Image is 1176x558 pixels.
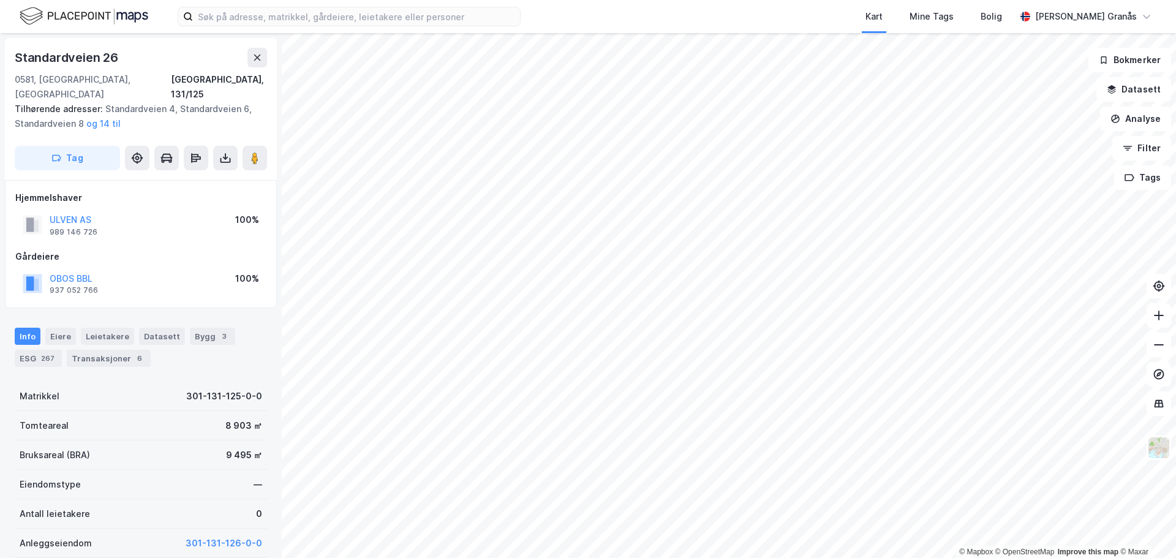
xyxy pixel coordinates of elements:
div: Gårdeiere [15,249,266,264]
div: Bolig [981,9,1002,24]
div: Info [15,328,40,345]
div: Kart [865,9,883,24]
div: 3 [218,330,230,342]
div: 9 495 ㎡ [226,448,262,462]
div: Bruksareal (BRA) [20,448,90,462]
a: Improve this map [1058,548,1118,556]
div: [PERSON_NAME] Granås [1035,9,1137,24]
a: OpenStreetMap [995,548,1055,556]
div: 100% [235,213,259,227]
div: 267 [39,352,57,364]
div: 0581, [GEOGRAPHIC_DATA], [GEOGRAPHIC_DATA] [15,72,171,102]
div: Hjemmelshaver [15,190,266,205]
div: 937 052 766 [50,285,98,295]
button: 301-131-126-0-0 [186,536,262,551]
img: logo.f888ab2527a4732fd821a326f86c7f29.svg [20,6,148,27]
div: ESG [15,350,62,367]
div: Standardveien 4, Standardveien 6, Standardveien 8 [15,102,257,131]
button: Bokmerker [1088,48,1171,72]
div: Mine Tags [910,9,954,24]
input: Søk på adresse, matrikkel, gårdeiere, leietakere eller personer [193,7,520,26]
div: [GEOGRAPHIC_DATA], 131/125 [171,72,267,102]
div: Eiendomstype [20,477,81,492]
button: Filter [1112,136,1171,160]
div: Tomteareal [20,418,69,433]
div: 100% [235,271,259,286]
div: Anleggseiendom [20,536,92,551]
div: Antall leietakere [20,507,90,521]
button: Analyse [1100,107,1171,131]
div: Leietakere [81,328,134,345]
div: 989 146 726 [50,227,97,237]
div: 0 [256,507,262,521]
div: — [254,477,262,492]
button: Datasett [1096,77,1171,102]
div: Transaksjoner [67,350,151,367]
button: Tag [15,146,120,170]
div: Datasett [139,328,185,345]
span: Tilhørende adresser: [15,104,105,114]
div: Bygg [190,328,235,345]
div: Eiere [45,328,76,345]
div: 301-131-125-0-0 [186,389,262,404]
iframe: Chat Widget [1115,499,1176,558]
div: Matrikkel [20,389,59,404]
a: Mapbox [959,548,993,556]
div: 8 903 ㎡ [225,418,262,433]
div: Standardveien 26 [15,48,121,67]
button: Tags [1114,165,1171,190]
img: Z [1147,436,1170,459]
div: 6 [134,352,146,364]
